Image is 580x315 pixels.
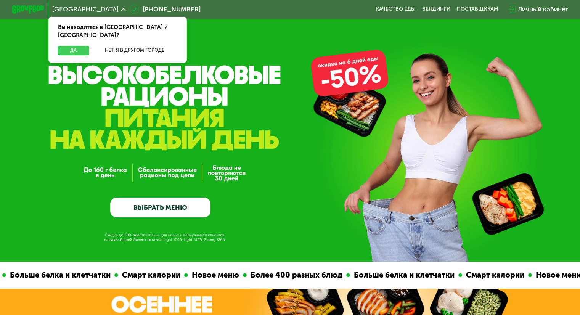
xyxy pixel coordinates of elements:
div: поставщикам [457,6,498,13]
div: Вы находитесь в [GEOGRAPHIC_DATA] и [GEOGRAPHIC_DATA]? [48,17,187,46]
div: Смарт калории [59,269,125,281]
div: Более 400 разных блюд [188,269,287,281]
button: Нет, я в другом городе [92,46,177,55]
div: Больше белка и клетчатки [291,269,399,281]
span: [GEOGRAPHIC_DATA] [52,6,119,13]
button: Да [58,46,89,55]
a: [PHONE_NUMBER] [130,5,201,14]
div: Смарт калории [403,269,469,281]
div: Новое меню [129,269,184,281]
div: Личный кабинет [518,5,568,14]
a: ВЫБРАТЬ МЕНЮ [110,198,210,218]
a: Качество еды [376,6,416,13]
a: Вендинги [422,6,450,13]
div: Новое меню [473,269,528,281]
